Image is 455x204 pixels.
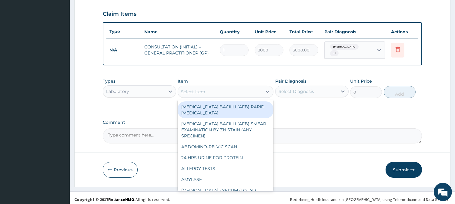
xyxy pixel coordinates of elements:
span: [MEDICAL_DATA] [330,44,359,50]
label: Unit Price [350,78,372,84]
th: Quantity [217,26,252,38]
label: Pair Diagnosis [275,78,306,84]
div: 24 HRS URINE FOR PROTEIN [178,152,273,163]
div: ABDOMINO-PELVIC SCAN [178,141,273,152]
th: Type [106,26,141,37]
th: Actions [388,26,418,38]
a: RelianceHMO [108,197,134,202]
button: Previous [103,162,138,178]
th: Name [141,26,217,38]
button: Add [384,86,416,98]
th: Unit Price [252,26,286,38]
h3: Claim Items [103,11,136,18]
th: Pair Diagnosis [321,26,388,38]
td: N/A [106,44,141,56]
div: [MEDICAL_DATA] - SERUM (TOTAL) [178,185,273,196]
button: Submit [386,162,422,178]
th: Total Price [286,26,321,38]
img: d_794563401_company_1708531726252_794563401 [11,30,25,45]
textarea: Type your message and hit 'Enter' [3,138,115,159]
div: AMYLASE [178,174,273,185]
div: Redefining Heath Insurance in [GEOGRAPHIC_DATA] using Telemedicine and Data Science! [290,196,450,202]
td: CONSULTATION (INITIAL) – GENERAL PRACTITIONER (GP) [141,41,217,59]
div: Chat with us now [32,34,102,42]
span: We're online! [35,63,84,124]
div: Laboratory [106,88,129,94]
div: [MEDICAL_DATA] BACILLI (AFB) RAPID [MEDICAL_DATA] [178,101,273,118]
label: Item [178,78,188,84]
div: Select Item [181,89,205,95]
label: Comment [103,120,422,125]
span: + 1 [330,50,339,56]
div: Minimize live chat window [99,3,114,18]
div: [MEDICAL_DATA] BACILLI (AFB) SMEAR EXAMINATION BY ZN STAIN (ANY SPECIMEN) [178,118,273,141]
div: Select Diagnosis [279,88,314,94]
div: ALLERGY TESTS [178,163,273,174]
strong: Copyright © 2017 . [74,197,135,202]
label: Types [103,79,115,84]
